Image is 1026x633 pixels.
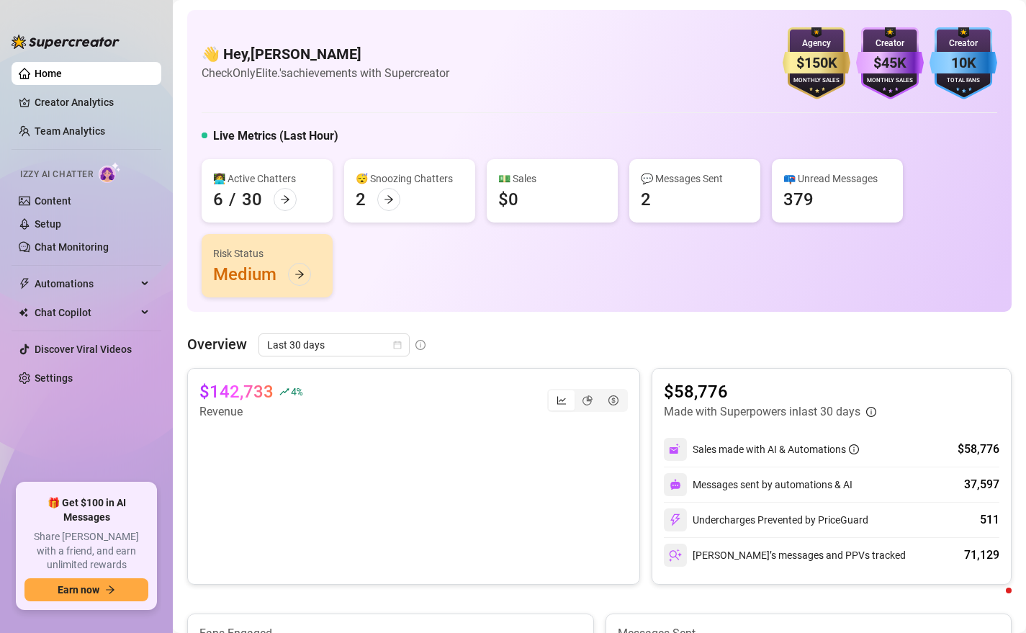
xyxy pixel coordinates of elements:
[35,125,105,137] a: Team Analytics
[24,578,148,601] button: Earn nowarrow-right
[783,188,814,211] div: 379
[105,585,115,595] span: arrow-right
[35,344,132,355] a: Discover Viral Videos
[641,188,651,211] div: 2
[980,511,999,529] div: 511
[664,544,906,567] div: [PERSON_NAME]’s messages and PPVs tracked
[557,395,567,405] span: line-chart
[783,37,850,50] div: Agency
[498,171,606,187] div: 💵 Sales
[12,35,120,49] img: logo-BBDzfeDw.svg
[964,547,999,564] div: 71,129
[582,395,593,405] span: pie-chart
[35,372,73,384] a: Settings
[783,52,850,74] div: $150K
[964,476,999,493] div: 37,597
[856,27,924,99] img: purple-badge-B9DA21FR.svg
[547,389,628,412] div: segmented control
[664,380,876,403] article: $58,776
[199,380,274,403] article: $142,733
[669,549,682,562] img: svg%3e
[930,37,997,50] div: Creator
[213,246,321,261] div: Risk Status
[498,188,518,211] div: $0
[608,395,618,405] span: dollar-circle
[693,441,859,457] div: Sales made with AI & Automations
[35,241,109,253] a: Chat Monitoring
[213,188,223,211] div: 6
[267,334,401,356] span: Last 30 days
[783,171,891,187] div: 📪 Unread Messages
[291,385,302,398] span: 4 %
[187,333,247,355] article: Overview
[930,76,997,86] div: Total Fans
[849,444,859,454] span: info-circle
[930,52,997,74] div: 10K
[213,127,338,145] h5: Live Metrics (Last Hour)
[356,188,366,211] div: 2
[35,195,71,207] a: Content
[35,91,150,114] a: Creator Analytics
[202,64,449,82] article: Check OnlyElite.'s achievements with Supercreator
[664,473,852,496] div: Messages sent by automations & AI
[24,530,148,573] span: Share [PERSON_NAME] with a friend, and earn unlimited rewards
[866,407,876,417] span: info-circle
[856,37,924,50] div: Creator
[35,301,137,324] span: Chat Copilot
[35,272,137,295] span: Automations
[35,68,62,79] a: Home
[415,340,426,350] span: info-circle
[294,269,305,279] span: arrow-right
[856,52,924,74] div: $45K
[19,307,28,318] img: Chat Copilot
[20,168,93,181] span: Izzy AI Chatter
[856,76,924,86] div: Monthly Sales
[19,278,30,289] span: thunderbolt
[783,27,850,99] img: gold-badge-CigiZidd.svg
[279,387,289,397] span: rise
[958,441,999,458] div: $58,776
[35,218,61,230] a: Setup
[384,194,394,205] span: arrow-right
[58,584,99,596] span: Earn now
[669,513,682,526] img: svg%3e
[664,403,860,421] article: Made with Superpowers in last 30 days
[393,341,402,349] span: calendar
[99,162,121,183] img: AI Chatter
[641,171,749,187] div: 💬 Messages Sent
[280,194,290,205] span: arrow-right
[977,584,1012,619] iframe: Intercom live chat
[199,403,302,421] article: Revenue
[670,479,681,490] img: svg%3e
[213,171,321,187] div: 👩‍💻 Active Chatters
[202,44,449,64] h4: 👋 Hey, [PERSON_NAME]
[783,76,850,86] div: Monthly Sales
[930,27,997,99] img: blue-badge-DgoSNQY1.svg
[356,171,464,187] div: 😴 Snoozing Chatters
[24,496,148,524] span: 🎁 Get $100 in AI Messages
[669,443,682,456] img: svg%3e
[664,508,868,531] div: Undercharges Prevented by PriceGuard
[242,188,262,211] div: 30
